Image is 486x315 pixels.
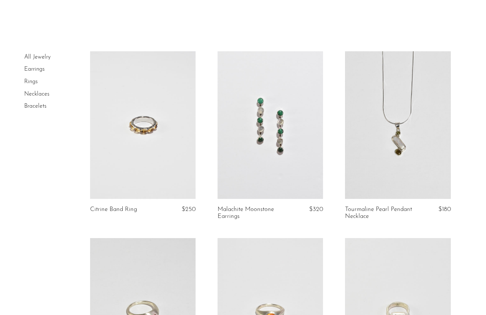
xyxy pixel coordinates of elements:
span: $250 [182,206,196,212]
a: Tourmaline Pearl Pendant Necklace [345,206,415,220]
a: Necklaces [24,91,49,97]
a: Bracelets [24,103,47,109]
a: All Jewelry [24,54,51,60]
span: $180 [438,206,451,212]
a: Citrine Band Ring [90,206,137,213]
a: Earrings [24,66,45,72]
span: $320 [309,206,323,212]
a: Malachite Moonstone Earrings [218,206,287,220]
a: Rings [24,79,38,85]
